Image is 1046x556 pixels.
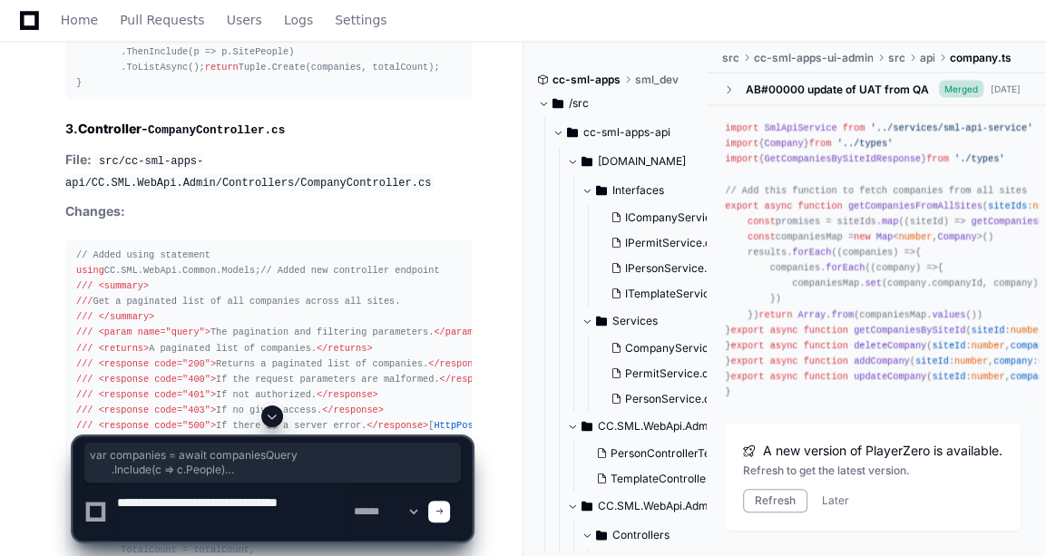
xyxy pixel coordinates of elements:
[625,261,719,276] span: IPersonService.cs
[76,358,93,369] span: ///
[797,309,826,320] span: Array
[804,340,848,351] span: function
[227,15,262,25] span: Users
[871,262,938,273] span: ( ) =>
[804,325,848,336] span: function
[725,122,758,133] span: import
[603,386,729,412] button: PersonService.cs
[598,154,686,169] span: [DOMAIN_NAME]
[76,343,373,354] span: A paginated list of companies.
[837,138,894,149] span: '../types'
[65,203,125,219] strong: Changes:
[954,153,1004,164] span: './types'
[603,336,729,361] button: CompanyService.cs
[1011,325,1044,336] span: number
[65,153,435,191] code: src/cc-sml-apps-api/CC.SML.WebApi.Admin/Controllers/CompanyController.cs
[938,231,977,242] span: Company
[76,296,93,307] span: ///
[635,73,679,87] span: sml_dev
[887,51,904,65] span: src
[569,96,589,111] span: /src
[731,371,765,382] span: export
[76,389,93,400] span: ///
[949,51,1011,65] span: company.ts
[822,493,849,508] button: Later
[804,356,848,366] span: function
[76,327,93,337] span: ///
[538,89,694,118] button: /src
[76,280,93,291] span: ///
[99,343,149,354] span: <returns>
[439,374,501,385] span: </response>
[991,83,1021,96] div: [DATE]
[932,371,965,382] span: siteId
[971,325,1043,336] span: :
[99,358,216,369] span: <response code="200">
[625,366,714,381] span: PermitService.cs
[854,325,965,336] span: getCompaniesBySiteId
[725,185,1027,196] span: // Add this function to fetch companies from all sites
[78,121,142,136] strong: Controller
[882,216,898,227] span: map
[90,448,455,477] span: var companies = await companiesQuery .Include(c => c.People) .Include(c => c.Permits) .Include(c ...
[99,327,210,337] span: <param name="query">
[582,151,592,172] svg: Directory
[612,183,664,198] span: Interfaces
[764,153,921,164] span: GetCompaniesBySiteIdResponse
[745,83,928,97] div: AB#00000 update of UAT from QA
[871,122,1033,133] span: '../services/sml-api-service'
[826,262,865,273] span: forEach
[76,265,104,276] span: using
[99,389,216,400] span: <response code="401">
[725,121,1028,400] div: { } { } ( ): < []> { : [] = [] promises = siteIds. ( (siteId)) results = . (promises) companiesMa...
[552,118,709,147] button: cc-sml-apps-api
[854,340,926,351] span: deleteCompany
[919,51,934,65] span: api
[843,122,865,133] span: from
[625,287,730,301] span: ITemplateService.cs
[932,278,982,288] span: companyId
[809,138,832,149] span: from
[939,81,983,98] span: Merged
[743,489,807,512] button: Refresh
[954,356,988,366] span: number
[972,371,1005,382] span: number
[148,124,285,137] code: CompanyController.cs
[596,310,607,332] svg: Directory
[804,371,848,382] span: function
[797,200,842,211] span: function
[603,230,732,256] button: IPermitService.cs
[428,358,490,369] span: </response>
[831,309,854,320] span: from
[603,281,732,307] button: ITemplateService.cs
[848,200,982,211] span: getCompaniesFromAllSites
[61,15,98,25] span: Home
[993,356,1032,366] span: company
[625,341,729,356] span: CompanyService.cs
[76,343,93,354] span: ///
[582,307,738,336] button: Services
[770,356,798,366] span: async
[317,389,378,400] span: </response>
[65,120,472,140] h2: 3. -
[748,216,776,227] span: const
[971,325,1004,336] span: siteId
[764,138,803,149] span: Company
[76,327,479,337] span: The pagination and filtering parameters.
[854,231,870,242] span: new
[988,200,1027,211] span: siteIds
[915,356,949,366] span: siteId
[932,309,965,320] span: values
[763,442,1002,460] span: A new version of PlayerZero is available.
[603,256,732,281] button: IPersonService.cs
[603,361,729,386] button: PermitService.cs
[76,374,93,385] span: ///
[932,340,965,351] span: siteId
[764,200,792,211] span: async
[748,231,776,242] span: const
[758,309,792,320] span: return
[764,122,836,133] span: SmlApiService
[322,405,384,415] span: </response>
[335,15,386,25] span: Settings
[725,153,758,164] span: import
